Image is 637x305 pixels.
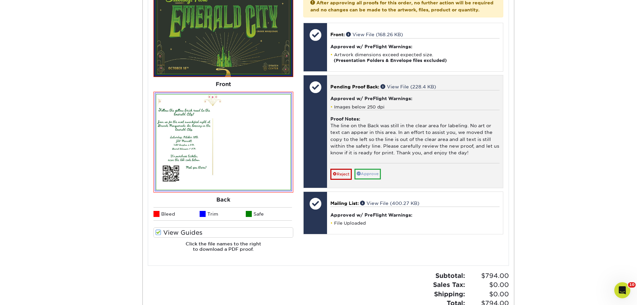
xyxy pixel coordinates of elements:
[435,272,465,279] strong: Subtotal:
[153,207,200,221] li: Bleed
[153,227,293,238] label: View Guides
[153,77,293,92] div: Front
[153,193,293,207] div: Back
[330,84,379,89] span: Pending Proof Back:
[330,44,499,49] h4: Approved w/ PreFlight Warnings:
[330,116,360,122] strong: Proof Notes:
[467,290,509,299] span: $0.00
[381,84,436,89] a: View File (228.4 KB)
[330,96,499,101] h4: Approved w/ PreFlight Warnings:
[434,290,465,298] strong: Shipping:
[200,207,246,221] li: Trim
[330,104,499,110] li: Images below 250 dpi
[153,241,293,257] h6: Click the file names to the right to download a PDF proof.
[2,285,57,303] iframe: Google Customer Reviews
[467,271,509,281] span: $794.00
[614,282,630,298] iframe: Intercom live chat
[246,207,292,221] li: Safe
[330,220,499,226] li: File Uploaded
[467,280,509,290] span: $0.00
[330,169,352,179] a: Reject
[330,201,359,206] span: Mailing List:
[433,281,465,288] strong: Sales Tax:
[330,32,345,37] span: Front:
[330,212,499,218] h4: Approved w/ PreFlight Warnings:
[360,201,419,206] a: View File (400.27 KB)
[334,58,447,63] strong: (Presentation Folders & Envelope files excluded)
[330,52,499,63] li: Artwork dimensions exceed expected size.
[628,282,636,288] span: 10
[354,169,381,179] a: Approve
[346,32,403,37] a: View File (168.26 KB)
[330,110,499,163] div: The line on the Back was still in the clear area for labeling. No art or text can appear in this ...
